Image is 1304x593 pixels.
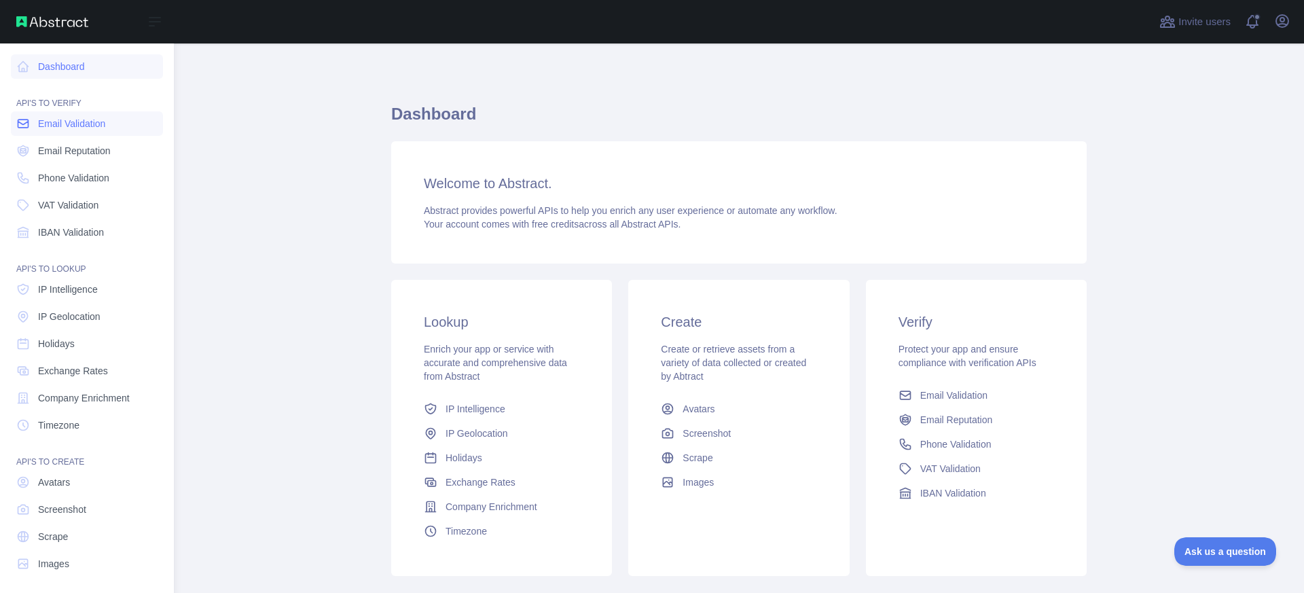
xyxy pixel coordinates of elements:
[38,364,108,378] span: Exchange Rates
[424,219,681,230] span: Your account comes with across all Abstract APIs.
[893,481,1059,505] a: IBAN Validation
[11,359,163,383] a: Exchange Rates
[683,427,731,440] span: Screenshot
[424,174,1054,193] h3: Welcome to Abstract.
[446,427,508,440] span: IP Geolocation
[38,171,109,185] span: Phone Validation
[11,552,163,576] a: Images
[446,475,515,489] span: Exchange Rates
[11,331,163,356] a: Holidays
[661,312,816,331] h3: Create
[11,166,163,190] a: Phone Validation
[11,277,163,302] a: IP Intelligence
[424,205,837,216] span: Abstract provides powerful APIs to help you enrich any user experience or automate any workflow.
[418,495,585,519] a: Company Enrichment
[920,437,992,451] span: Phone Validation
[893,456,1059,481] a: VAT Validation
[893,408,1059,432] a: Email Reputation
[11,54,163,79] a: Dashboard
[899,344,1036,368] span: Protect your app and ensure compliance with verification APIs
[655,470,822,495] a: Images
[920,413,993,427] span: Email Reputation
[655,421,822,446] a: Screenshot
[11,413,163,437] a: Timezone
[446,402,505,416] span: IP Intelligence
[683,402,714,416] span: Avatars
[38,475,70,489] span: Avatars
[446,500,537,514] span: Company Enrichment
[532,219,579,230] span: free credits
[38,198,98,212] span: VAT Validation
[920,462,981,475] span: VAT Validation
[11,111,163,136] a: Email Validation
[446,524,487,538] span: Timezone
[38,337,75,351] span: Holidays
[16,16,88,27] img: Abstract API
[683,475,714,489] span: Images
[11,470,163,495] a: Avatars
[11,304,163,329] a: IP Geolocation
[655,446,822,470] a: Scrape
[38,117,105,130] span: Email Validation
[11,497,163,522] a: Screenshot
[38,226,104,239] span: IBAN Validation
[424,344,567,382] span: Enrich your app or service with accurate and comprehensive data from Abstract
[418,446,585,470] a: Holidays
[418,397,585,421] a: IP Intelligence
[11,440,163,467] div: API'S TO CREATE
[920,389,988,402] span: Email Validation
[1174,537,1277,566] iframe: Toggle Customer Support
[418,421,585,446] a: IP Geolocation
[893,432,1059,456] a: Phone Validation
[899,312,1054,331] h3: Verify
[38,144,111,158] span: Email Reputation
[446,451,482,465] span: Holidays
[38,310,101,323] span: IP Geolocation
[1178,14,1231,30] span: Invite users
[11,247,163,274] div: API'S TO LOOKUP
[893,383,1059,408] a: Email Validation
[38,418,79,432] span: Timezone
[11,139,163,163] a: Email Reputation
[11,386,163,410] a: Company Enrichment
[655,397,822,421] a: Avatars
[683,451,712,465] span: Scrape
[11,82,163,109] div: API'S TO VERIFY
[38,283,98,296] span: IP Intelligence
[418,519,585,543] a: Timezone
[38,503,86,516] span: Screenshot
[1157,11,1233,33] button: Invite users
[418,470,585,495] a: Exchange Rates
[38,557,69,571] span: Images
[661,344,806,382] span: Create or retrieve assets from a variety of data collected or created by Abtract
[424,312,579,331] h3: Lookup
[38,530,68,543] span: Scrape
[920,486,986,500] span: IBAN Validation
[11,220,163,245] a: IBAN Validation
[391,103,1087,136] h1: Dashboard
[38,391,130,405] span: Company Enrichment
[11,193,163,217] a: VAT Validation
[11,524,163,549] a: Scrape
